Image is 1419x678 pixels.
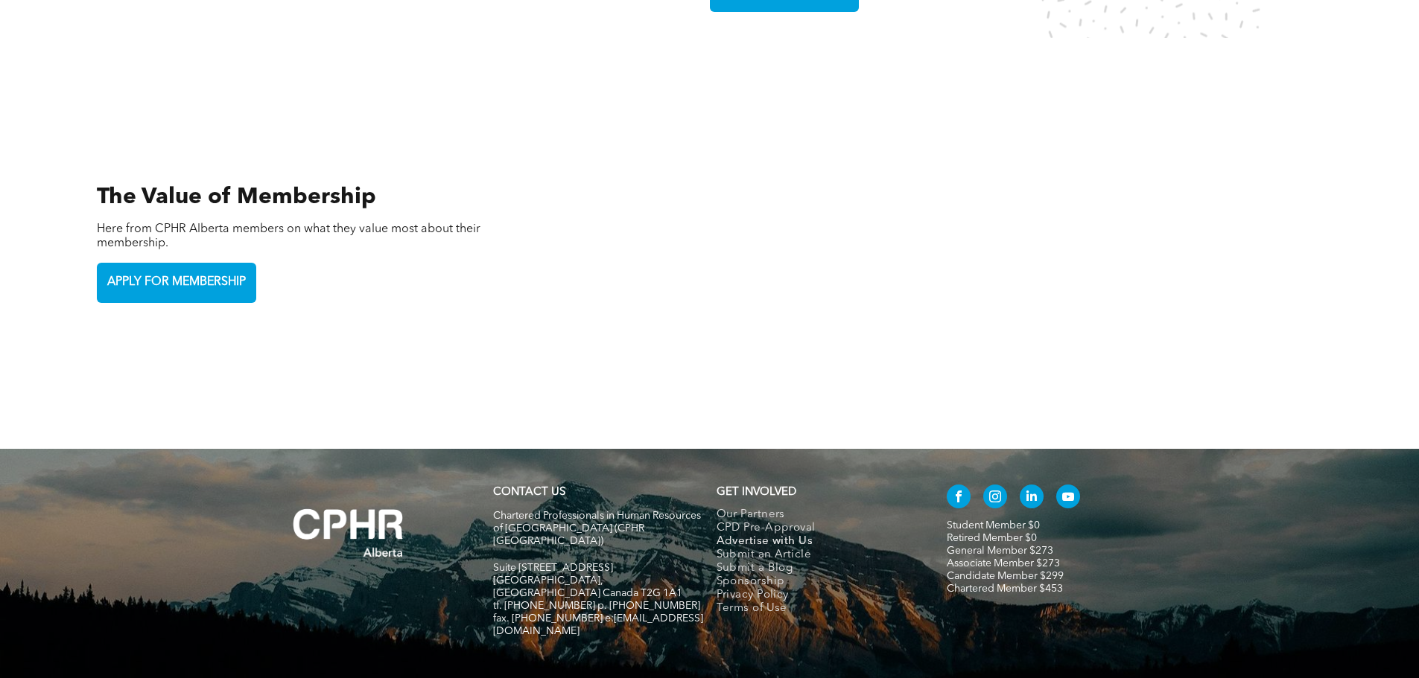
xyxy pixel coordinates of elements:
[717,549,915,562] a: Submit an Article
[717,508,915,522] a: Our Partners
[97,223,480,249] span: Here from CPHR Alberta members on what they value most about their membership.
[947,546,1053,556] a: General Member $273
[717,522,915,535] a: CPD Pre-Approval
[717,535,915,549] a: Advertise with Us
[947,533,1037,543] a: Retired Member $0
[983,484,1007,512] a: instagram
[1056,484,1080,512] a: youtube
[947,558,1060,569] a: Associate Member $273
[947,520,1040,531] a: Student Member $0
[493,563,613,573] span: Suite [STREET_ADDRESS]
[1020,484,1044,512] a: linkedin
[717,589,915,602] a: Privacy Policy
[493,613,703,636] span: fax. [PHONE_NUMBER] e:[EMAIL_ADDRESS][DOMAIN_NAME]
[947,583,1063,594] a: Chartered Member $453
[493,487,565,498] a: CONTACT US
[97,263,256,303] a: APPLY FOR MEMBERSHIP
[947,484,971,512] a: facebook
[717,562,915,575] a: Submit a Blog
[717,602,915,615] a: Terms of Use
[97,186,376,208] span: The Value of Membership
[717,575,915,589] a: Sponsorship
[493,601,700,611] span: tf. [PHONE_NUMBER] p. [PHONE_NUMBER]
[717,535,813,549] span: Advertise with Us
[947,571,1064,581] a: Candidate Member $299
[717,487,796,498] span: GET INVOLVED
[493,511,701,546] span: Chartered Professionals in Human Resources of [GEOGRAPHIC_DATA] (CPHR [GEOGRAPHIC_DATA])
[102,268,251,297] span: APPLY FOR MEMBERSHIP
[263,479,434,587] img: A white background with a few lines on it
[493,575,682,598] span: [GEOGRAPHIC_DATA], [GEOGRAPHIC_DATA] Canada T2G 1A1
